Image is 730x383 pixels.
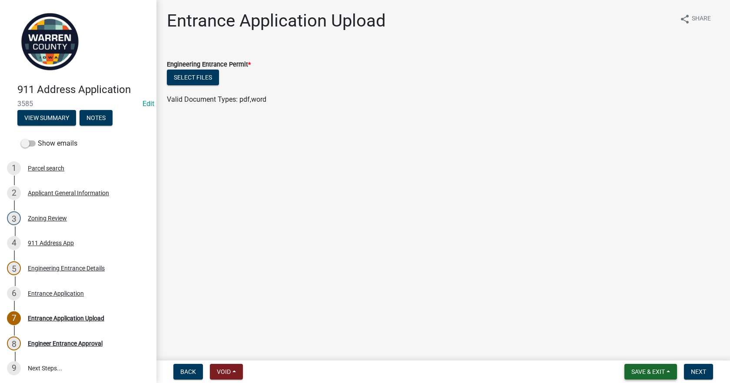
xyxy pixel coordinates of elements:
div: 1 [7,161,21,175]
div: 5 [7,261,21,275]
button: Back [173,364,203,380]
button: View Summary [17,110,76,126]
div: 7 [7,311,21,325]
div: Entrance Application [28,290,84,296]
div: Entrance Application Upload [28,315,104,321]
div: Zoning Review [28,215,67,221]
wm-modal-confirm: Edit Application Number [143,100,154,108]
button: Notes [80,110,113,126]
span: 3585 [17,100,139,108]
button: Select files [167,70,219,85]
button: Save & Exit [624,364,677,380]
h1: Entrance Application Upload [167,10,386,31]
div: 4 [7,236,21,250]
wm-modal-confirm: Notes [80,115,113,122]
wm-modal-confirm: Summary [17,115,76,122]
span: Valid Document Types: pdf,word [167,95,266,103]
label: Engineering Entrance Permit [167,62,251,68]
div: Engineering Entrance Details [28,265,105,271]
div: 3 [7,211,21,225]
span: Back [180,368,196,375]
span: Next [691,368,706,375]
div: 8 [7,336,21,350]
label: Show emails [21,138,77,149]
span: Void [217,368,231,375]
button: Next [684,364,713,380]
button: Void [210,364,243,380]
div: Engineer Entrance Approval [28,340,103,346]
div: Applicant General Information [28,190,109,196]
div: 6 [7,286,21,300]
span: Save & Exit [631,368,665,375]
img: Warren County, Iowa [17,9,83,74]
h4: 911 Address Application [17,83,149,96]
span: Share [692,14,711,24]
div: 911 Address App [28,240,74,246]
button: shareShare [673,10,718,27]
div: Parcel search [28,165,64,171]
a: Edit [143,100,154,108]
div: 9 [7,361,21,375]
div: 2 [7,186,21,200]
i: share [680,14,690,24]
